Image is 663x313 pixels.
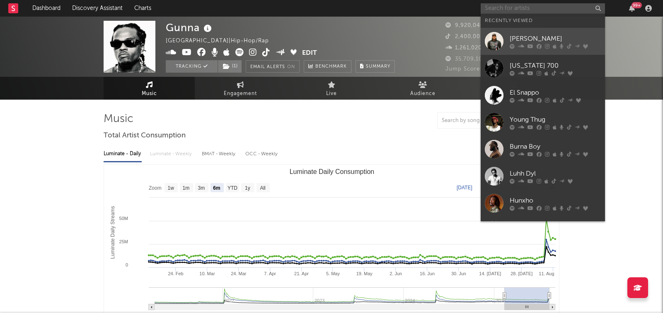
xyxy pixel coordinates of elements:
button: Summary [356,60,395,73]
span: 9,920,046 [445,23,484,28]
a: Hunxho [481,190,605,217]
span: 2,400,000 [445,34,484,39]
span: 1,261,020 [445,45,482,51]
div: Recently Viewed [485,16,601,26]
a: [US_STATE] 700 [481,55,605,82]
button: 99+ [629,5,635,12]
input: Search for artists [481,3,605,14]
text: 1w [168,185,174,191]
div: Burna Boy [510,142,601,152]
span: Engagement [224,89,257,99]
a: Engagement [195,77,286,100]
em: On [287,65,295,69]
div: Gunna [166,21,214,34]
text: Luminate Daily Streams [110,206,116,259]
a: Luhh Dyl [481,163,605,190]
span: ( 1 ) [218,60,242,73]
span: Audience [410,89,436,99]
a: Live [286,77,377,100]
button: Tracking [166,60,218,73]
span: Benchmark [315,62,347,72]
text: [DATE] [457,185,472,191]
a: Music [104,77,195,100]
text: 3m [198,185,205,191]
span: 35,709,103 Monthly Listeners [445,56,536,62]
span: Live [326,89,337,99]
button: Edit [302,48,317,59]
text: 19. May [356,271,373,276]
div: OCC - Weekly [245,147,278,161]
text: 2. Jun [390,271,402,276]
text: 24. Feb [168,271,183,276]
text: 50M [119,216,128,221]
text: 1m [183,185,190,191]
text: 24. Mar [231,271,247,276]
a: Audience [377,77,468,100]
a: Playlists/Charts [468,77,559,100]
text: 30. Jun [451,271,466,276]
a: Burna Boy [481,136,605,163]
span: Jump Score: 62.6 [445,66,494,72]
text: 11. Aug [539,271,554,276]
text: 0 [126,262,128,267]
div: El Snappo [510,88,601,98]
div: Luhh Dyl [510,169,601,179]
div: [PERSON_NAME] [510,34,601,44]
div: [GEOGRAPHIC_DATA] | Hip-Hop/Rap [166,36,278,46]
a: [PERSON_NAME] [481,217,605,244]
text: 5. May [326,271,340,276]
text: Zoom [149,185,162,191]
text: All [260,185,265,191]
span: Summary [366,64,390,69]
button: (1) [218,60,242,73]
text: 7. Apr [264,271,276,276]
div: BMAT - Weekly [202,147,237,161]
text: 6m [213,185,220,191]
text: 21. Apr [294,271,309,276]
text: 1y [245,185,250,191]
div: Hunxho [510,196,601,206]
div: [US_STATE] 700 [510,61,601,71]
span: Music [142,89,157,99]
span: Total Artist Consumption [104,131,186,141]
text: Luminate Daily Consumption [290,168,375,175]
text: 10. Mar [199,271,215,276]
div: Young Thug [510,115,601,125]
div: Luminate - Daily [104,147,142,161]
button: Email AlertsOn [246,60,300,73]
text: 14. [DATE] [479,271,501,276]
div: 99 + [632,2,642,8]
a: [PERSON_NAME] [481,28,605,55]
text: YTD [227,185,237,191]
text: 25M [119,239,128,244]
a: El Snappo [481,82,605,109]
input: Search by song name or URL [438,117,525,124]
text: 16. Jun [420,271,435,276]
a: Young Thug [481,109,605,136]
text: 28. [DATE] [511,271,532,276]
a: Benchmark [304,60,351,73]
